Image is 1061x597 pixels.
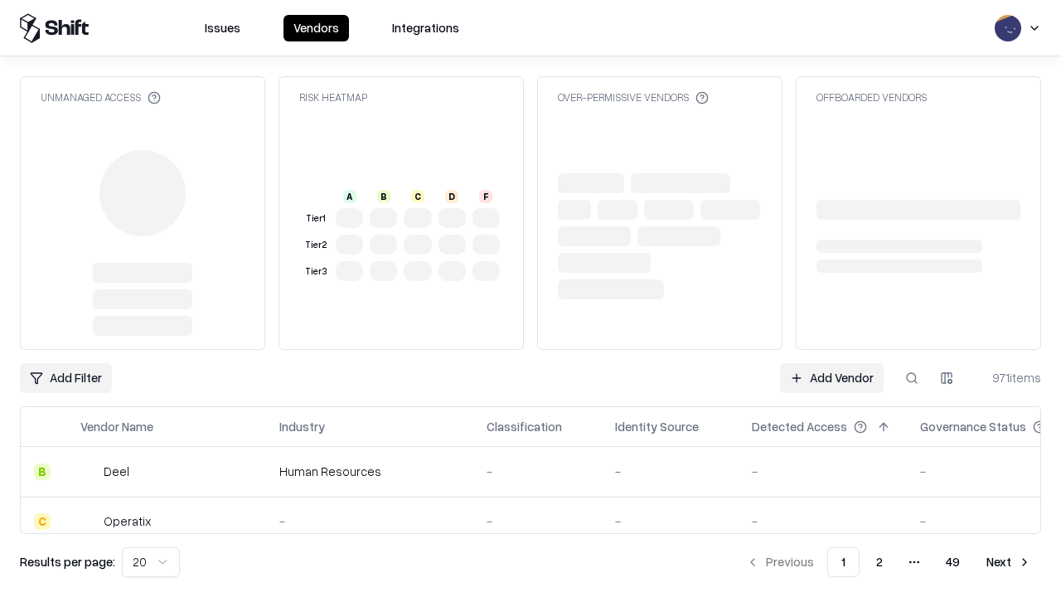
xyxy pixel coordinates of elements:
div: 971 items [975,369,1041,386]
div: Human Resources [279,463,460,480]
button: Issues [195,15,250,41]
div: Tier 1 [303,211,329,226]
div: A [343,190,356,203]
div: F [479,190,492,203]
div: Unmanaged Access [41,90,161,104]
div: Offboarded Vendors [816,90,927,104]
div: C [34,513,51,530]
div: - [615,463,725,480]
button: Next [976,547,1041,577]
div: Classification [487,418,562,435]
div: B [34,464,51,480]
img: Deel [80,464,97,480]
button: 49 [933,547,973,577]
button: Integrations [382,15,469,41]
div: Tier 3 [303,265,329,279]
div: Operatix [104,512,151,530]
div: - [615,512,725,530]
nav: pagination [736,547,1041,577]
button: Vendors [283,15,349,41]
div: Risk Heatmap [299,90,367,104]
div: - [487,512,589,530]
div: Deel [104,463,129,480]
div: Governance Status [920,418,1026,435]
div: Industry [279,418,325,435]
div: Vendor Name [80,418,153,435]
div: C [411,190,424,203]
div: - [279,512,460,530]
div: Detected Access [752,418,847,435]
div: B [377,190,390,203]
div: - [752,512,894,530]
div: D [445,190,458,203]
div: Identity Source [615,418,699,435]
p: Results per page: [20,553,115,570]
button: Add Filter [20,363,112,393]
button: 1 [827,547,860,577]
button: 2 [863,547,896,577]
div: - [752,463,894,480]
a: Add Vendor [780,363,884,393]
div: Tier 2 [303,238,329,252]
div: Over-Permissive Vendors [558,90,709,104]
div: - [487,463,589,480]
img: Operatix [80,513,97,530]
